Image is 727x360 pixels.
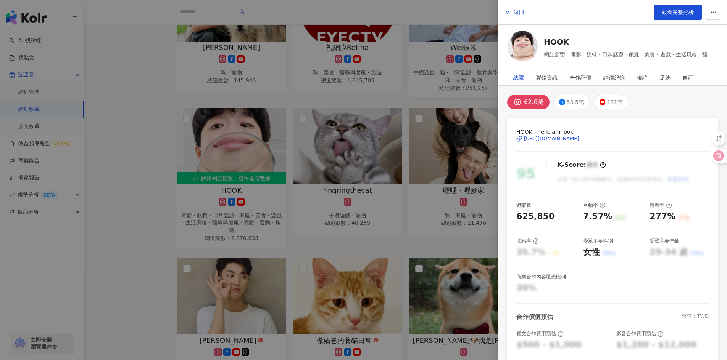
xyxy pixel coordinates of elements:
div: 自訂 [683,70,693,85]
div: 受眾主要年齡 [650,238,679,245]
div: 277% [650,211,675,222]
button: 171萬 [594,95,629,109]
a: KOL Avatar [507,31,538,64]
div: 圖文合作費用預估 [516,330,564,337]
div: 53.5萬 [567,97,584,107]
div: 總覽 [513,70,524,85]
div: 合作價值預估 [516,313,553,321]
div: 女性 [583,246,600,258]
div: 受眾主要性別 [583,238,613,245]
span: 觀看完整分析 [662,9,694,15]
div: [URL][DOMAIN_NAME] [524,135,579,142]
div: 詢價紀錄 [603,70,625,85]
a: [URL][DOMAIN_NAME] [516,135,709,142]
div: K-Score : [558,161,606,169]
div: 影音合作費用預估 [616,330,664,337]
button: 返回 [504,5,525,20]
div: 備註 [637,70,648,85]
div: 聯絡資訊 [536,70,558,85]
button: 62.6萬 [507,95,550,109]
div: 幣值：TWD [682,313,709,321]
div: 商業合作內容覆蓋比例 [516,274,566,280]
div: 171萬 [607,97,623,107]
a: HOOK [544,37,718,47]
div: 合作評價 [570,70,591,85]
div: 7.57% [583,211,612,222]
div: 漲粉率 [516,238,539,245]
span: 網紅類型：電影 · 飲料 · 日常話題 · 家庭 · 美食 · 遊戲 · 生活風格 · 醫療與健康 · 寵物 · 運動 · 旅遊 [544,50,718,59]
button: 53.5萬 [553,95,590,109]
div: 追蹤數 [516,202,531,209]
div: 625,850 [516,211,555,222]
div: 62.6萬 [524,97,544,107]
span: 返回 [514,9,524,15]
a: 觀看完整分析 [654,5,702,20]
span: HOOK | helloiamhook [516,128,709,136]
div: 足跡 [660,70,671,85]
img: KOL Avatar [507,31,538,61]
div: 觀看率 [650,202,672,209]
div: 互動率 [583,202,606,209]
